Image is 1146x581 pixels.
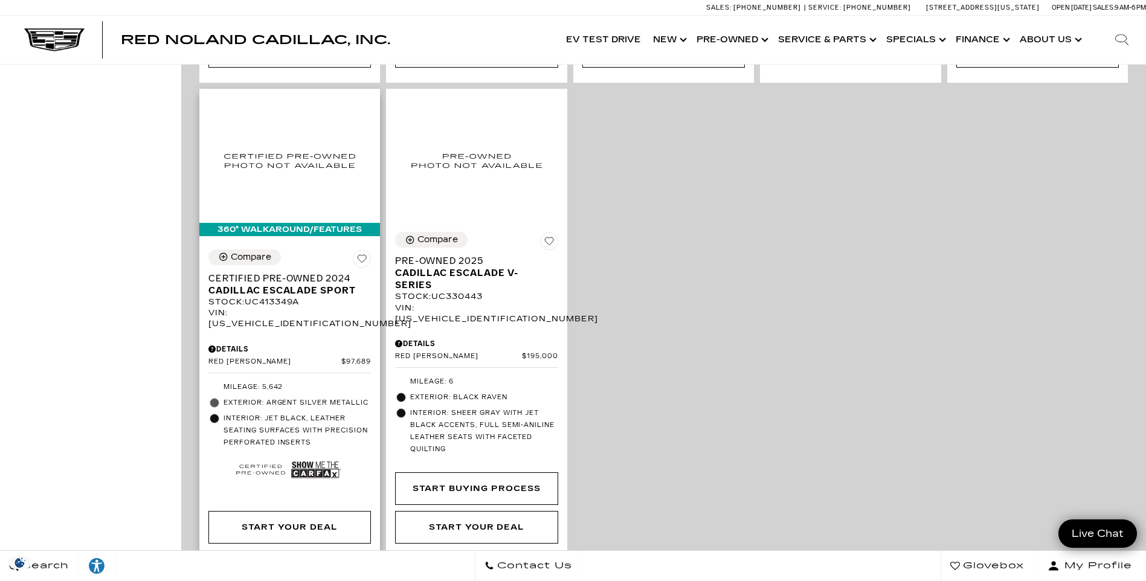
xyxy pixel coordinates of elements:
[706,4,804,11] a: Sales: [PHONE_NUMBER]
[353,249,371,272] button: Save Vehicle
[19,557,69,574] span: Search
[208,284,362,297] span: Cadillac Escalade Sport
[236,458,285,481] img: Cadillac Certified Used Vehicle
[291,454,340,486] img: Show Me the CARFAX Badge
[6,556,34,569] section: Click to Open Cookie Consent Modal
[494,557,572,574] span: Contact Us
[395,255,549,267] span: Pre-Owned 2025
[208,249,281,265] button: Compare Vehicle
[1060,557,1132,574] span: My Profile
[395,511,558,544] div: Start Your Deal
[804,4,914,11] a: Service: [PHONE_NUMBER]
[395,232,468,248] button: Compare Vehicle
[79,551,115,581] a: Explore your accessibility options
[1058,519,1137,548] a: Live Chat
[208,297,371,307] div: Stock : UC413349A
[208,307,371,329] div: VIN: [US_VEHICLE_IDENTIFICATION_NUMBER]
[410,407,558,455] span: Interior: Sheer Gray with Jet Black accents, Full semi-aniline leather seats with faceted quilting
[808,4,842,11] span: Service:
[395,472,558,505] div: Start Buying Process
[208,379,371,395] li: Mileage: 5,642
[706,4,732,11] span: Sales:
[417,234,458,245] div: Compare
[1098,16,1146,64] div: Search
[208,98,371,223] img: 2024 Cadillac Escalade Sport
[231,252,271,263] div: Compare
[395,98,558,223] img: 2025 Cadillac Escalade V-Series
[522,352,558,361] span: $195,000
[208,272,371,297] a: Certified Pre-Owned 2024Cadillac Escalade Sport
[79,557,115,575] div: Explore your accessibility options
[224,397,371,409] span: Exterior: Argent Silver Metallic
[843,4,911,11] span: [PHONE_NUMBER]
[960,557,1024,574] span: Glovebox
[395,352,522,361] span: Red [PERSON_NAME]
[121,33,390,47] span: Red Noland Cadillac, Inc.
[24,28,85,51] img: Cadillac Dark Logo with Cadillac White Text
[647,16,690,64] a: New
[395,374,558,390] li: Mileage: 6
[395,352,558,361] a: Red [PERSON_NAME] $195,000
[242,521,337,534] div: Start Your Deal
[1052,4,1092,11] span: Open [DATE]
[690,16,772,64] a: Pre-Owned
[1014,16,1086,64] a: About Us
[208,358,341,367] span: Red [PERSON_NAME]
[1034,551,1146,581] button: Open user profile menu
[395,338,558,349] div: Pricing Details - Pre-Owned 2025 Cadillac Escalade V-Series
[413,482,540,495] div: Start Buying Process
[208,358,371,367] a: Red [PERSON_NAME] $97,689
[772,16,880,64] a: Service & Parts
[880,16,950,64] a: Specials
[395,267,549,291] span: Cadillac Escalade V-Series
[1066,527,1130,541] span: Live Chat
[395,303,558,324] div: VIN: [US_VEHICLE_IDENTIFICATION_NUMBER]
[395,291,558,302] div: Stock : UC330443
[560,16,647,64] a: EV Test Drive
[121,34,390,46] a: Red Noland Cadillac, Inc.
[6,556,34,569] img: Opt-Out Icon
[941,551,1034,581] a: Glovebox
[199,223,380,236] div: 360° WalkAround/Features
[395,255,558,291] a: Pre-Owned 2025Cadillac Escalade V-Series
[429,521,524,534] div: Start Your Deal
[1093,4,1115,11] span: Sales:
[208,344,371,355] div: Pricing Details - Certified Pre-Owned 2024 Cadillac Escalade Sport
[1115,4,1146,11] span: 9 AM-6 PM
[208,511,371,544] div: Start Your Deal
[475,551,582,581] a: Contact Us
[341,358,372,367] span: $97,689
[926,4,1040,11] a: [STREET_ADDRESS][US_STATE]
[208,272,362,284] span: Certified Pre-Owned 2024
[950,16,1014,64] a: Finance
[540,232,558,255] button: Save Vehicle
[733,4,801,11] span: [PHONE_NUMBER]
[410,391,558,403] span: Exterior: Black Raven
[224,412,371,449] span: Interior: Jet Black, Leather seating surfaces with precision perforated inserts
